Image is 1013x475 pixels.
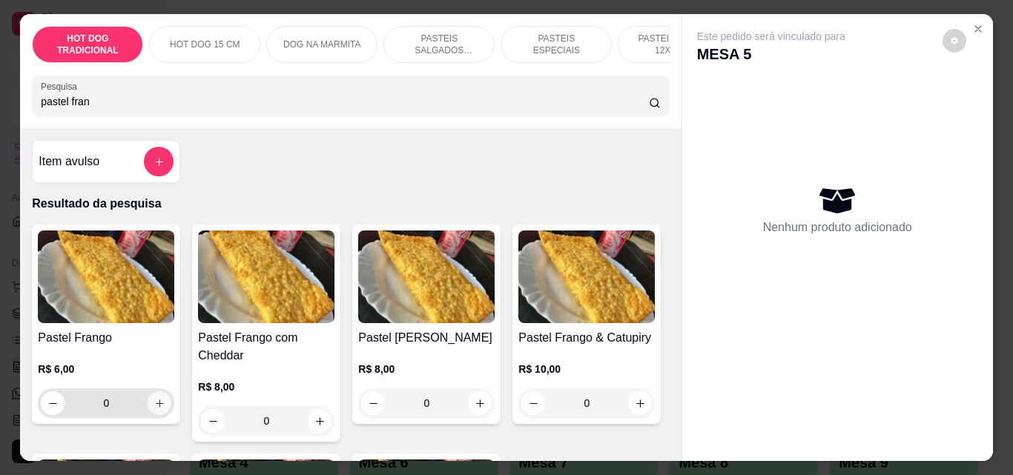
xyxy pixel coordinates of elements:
img: product-image [518,230,655,323]
h4: Pastel Frango com Cheddar [198,329,334,365]
p: R$ 8,00 [358,362,495,376]
h4: Pastel Frango & Catupiry [518,329,655,347]
button: decrease-product-quantity [361,391,385,415]
p: PASTEIS SALGADOS 12X20cm [396,33,482,56]
button: increase-product-quantity [308,409,331,433]
img: product-image [358,230,495,323]
button: decrease-product-quantity [201,409,225,433]
p: Resultado da pesquisa [32,195,669,213]
p: Nenhum produto adicionado [763,219,912,236]
p: MESA 5 [697,44,845,64]
button: increase-product-quantity [628,391,652,415]
p: R$ 8,00 [198,379,334,394]
p: PASTEIS DOCES 12X20cm [630,33,716,56]
h4: Item avulso [39,153,99,170]
h4: Pastel Frango [38,329,174,347]
label: Pesquisa [41,80,82,93]
p: HOT DOG 15 CM [170,39,240,50]
p: PASTEIS ESPECIAIS [513,33,599,56]
button: increase-product-quantity [148,391,171,415]
button: decrease-product-quantity [521,391,545,415]
p: DOG NA MARMITA [283,39,360,50]
button: Close [966,17,990,41]
img: product-image [198,230,334,323]
button: add-separate-item [144,147,174,176]
button: increase-product-quantity [468,391,492,415]
p: Este pedido será vinculado para [697,29,845,44]
input: Pesquisa [41,94,649,109]
p: R$ 6,00 [38,362,174,376]
img: product-image [38,230,174,323]
h4: Pastel [PERSON_NAME] [358,329,495,347]
p: R$ 10,00 [518,362,655,376]
button: decrease-product-quantity [41,391,65,415]
button: decrease-product-quantity [943,29,966,53]
p: HOT DOG TRADICIONAL [44,33,131,56]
